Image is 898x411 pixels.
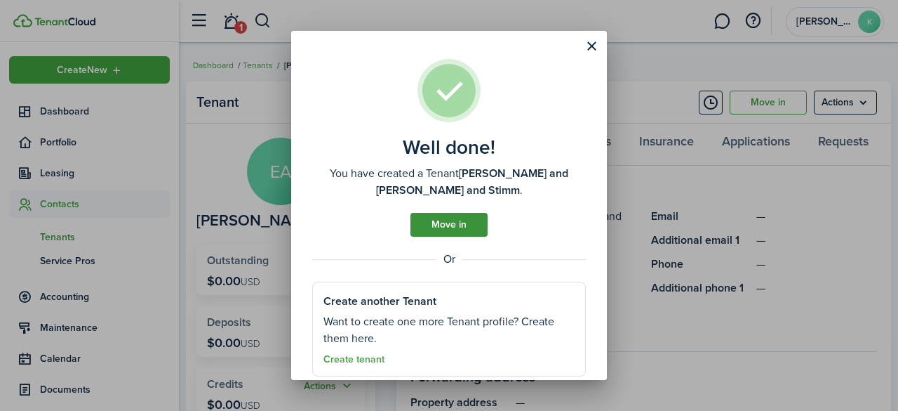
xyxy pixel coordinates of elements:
[323,293,436,310] well-done-section-title: Create another Tenant
[323,313,575,347] well-done-section-description: Want to create one more Tenant profile? Create them here.
[410,213,488,237] a: Move in
[403,136,495,159] well-done-title: Well done!
[312,251,586,268] well-done-separator: Or
[376,165,569,198] b: [PERSON_NAME] and [PERSON_NAME] and Stimm
[312,165,586,199] well-done-description: You have created a Tenant .
[579,34,603,58] button: Close modal
[323,354,384,365] a: Create tenant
